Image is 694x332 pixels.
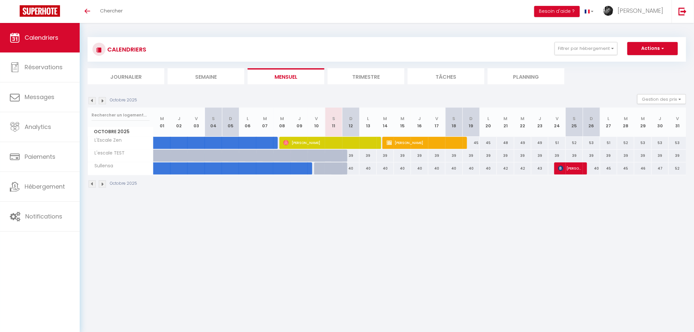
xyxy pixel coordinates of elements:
div: 39 [497,150,514,162]
abbr: M [280,115,284,122]
button: Gestion des prix [637,94,686,104]
span: [PERSON_NAME] [618,7,663,15]
th: 17 [428,108,445,137]
th: 23 [531,108,548,137]
div: 39 [342,150,359,162]
div: 53 [669,137,686,149]
div: 53 [583,137,600,149]
abbr: V [556,115,559,122]
li: Mensuel [248,68,324,84]
abbr: M [160,115,164,122]
th: 16 [411,108,428,137]
div: 45 [617,162,634,175]
div: 52 [669,162,686,175]
abbr: D [470,115,473,122]
th: 28 [617,108,634,137]
div: 39 [583,150,600,162]
div: 45 [600,162,617,175]
abbr: L [608,115,610,122]
abbr: V [315,115,318,122]
div: 39 [652,150,669,162]
abbr: D [349,115,353,122]
li: Tâches [408,68,484,84]
h3: CALENDRIERS [106,42,146,57]
th: 05 [222,108,239,137]
div: 47 [652,162,669,175]
th: 12 [342,108,359,137]
img: logout [679,7,687,15]
div: 40 [480,162,497,175]
abbr: M [504,115,508,122]
span: Notifications [25,212,62,220]
abbr: V [195,115,198,122]
div: 39 [411,150,428,162]
abbr: L [247,115,249,122]
th: 06 [239,108,256,137]
button: Besoin d'aide ? [534,6,580,17]
abbr: M [641,115,645,122]
th: 29 [634,108,651,137]
abbr: M [263,115,267,122]
div: 40 [411,162,428,175]
div: 39 [634,150,651,162]
th: 10 [308,108,325,137]
th: 25 [566,108,583,137]
div: 39 [600,150,617,162]
th: 02 [171,108,188,137]
th: 14 [377,108,394,137]
abbr: S [573,115,576,122]
span: Messages [25,93,54,101]
div: 48 [497,137,514,149]
div: 42 [497,162,514,175]
span: Hébergement [25,182,65,191]
div: 40 [428,162,445,175]
li: Trimestre [328,68,404,84]
abbr: J [418,115,421,122]
span: Paiements [25,153,55,161]
abbr: L [487,115,489,122]
p: Octobre 2025 [110,97,137,103]
th: 31 [669,108,686,137]
span: [PERSON_NAME] [558,162,582,175]
div: 39 [669,150,686,162]
div: 40 [583,162,600,175]
div: 40 [463,162,480,175]
div: 39 [566,150,583,162]
div: 39 [377,150,394,162]
button: Actions [627,42,678,55]
span: L'Escale Zen [89,137,124,144]
span: Sullensa [89,162,115,170]
div: 51 [548,137,565,149]
abbr: J [298,115,301,122]
span: Octobre 2025 [88,127,153,136]
div: 40 [394,162,411,175]
th: 11 [325,108,342,137]
div: 46 [634,162,651,175]
div: 45 [480,137,497,149]
abbr: M [624,115,628,122]
div: 49 [514,137,531,149]
div: 39 [394,150,411,162]
div: 39 [359,150,377,162]
span: Chercher [100,7,123,14]
th: 30 [652,108,669,137]
div: 40 [377,162,394,175]
span: L'escale TEST [89,150,127,157]
div: 39 [514,150,531,162]
div: 39 [428,150,445,162]
span: Calendriers [25,33,58,42]
div: 39 [531,150,548,162]
th: 21 [497,108,514,137]
div: 52 [617,137,634,149]
div: 45 [463,137,480,149]
div: 43 [531,162,548,175]
abbr: S [332,115,335,122]
p: Octobre 2025 [110,180,137,187]
div: 39 [548,150,565,162]
li: Semaine [168,68,244,84]
abbr: J [178,115,180,122]
div: 40 [445,162,462,175]
abbr: V [676,115,679,122]
abbr: L [367,115,369,122]
span: [PERSON_NAME] [387,136,462,149]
